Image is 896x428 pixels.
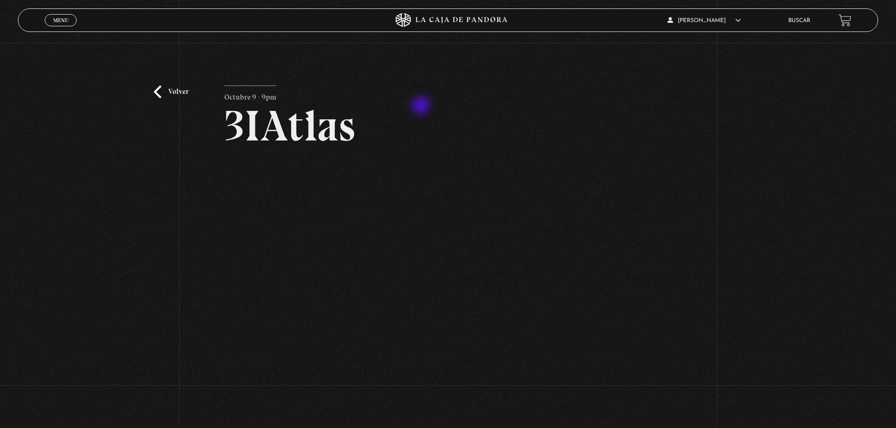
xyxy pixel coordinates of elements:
a: Volver [154,86,189,98]
iframe: Dailymotion video player – 3IATLAS [224,162,672,413]
span: [PERSON_NAME] [667,18,741,23]
span: Cerrar [50,25,72,32]
h2: 3IAtlas [224,104,672,148]
p: Octubre 9 - 9pm [224,86,277,104]
span: Menu [53,17,69,23]
a: View your shopping cart [839,14,851,27]
a: Buscar [788,18,810,23]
